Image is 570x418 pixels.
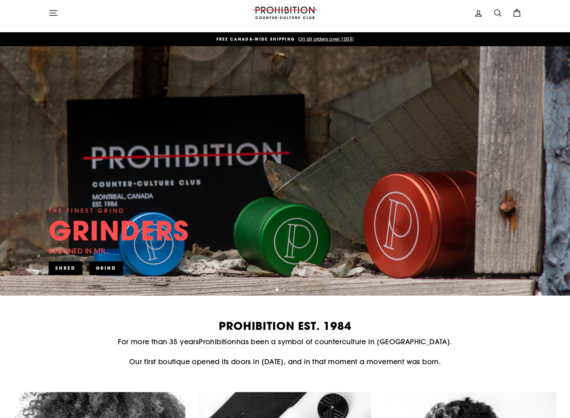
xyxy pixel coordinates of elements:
[49,217,189,244] div: GRINDERS
[49,261,83,275] a: SHRED
[297,36,354,42] span: On all orders over 100$!
[276,288,279,292] button: 1
[49,321,521,332] h2: PROHIBITION EST. 1984
[282,289,285,292] button: 2
[252,7,318,19] img: PROHIBITION COUNTER-CULTURE CLUB
[49,356,521,367] p: Our first boutique opened its doors in [DATE], and in that moment a movement was born.
[49,245,108,256] div: DESIGNED IN MTL.
[49,336,521,348] p: For more than 35 years has been a symbol of counterculture in [GEOGRAPHIC_DATA].
[49,206,125,215] div: THE FINEST GRIND
[89,261,124,275] a: GRIND
[292,289,296,292] button: 4
[216,36,295,42] span: FREE CANADA-WIDE SHIPPING
[199,336,236,348] a: Prohibition
[287,289,290,292] button: 3
[50,36,520,43] a: FREE CANADA-WIDE SHIPPING On all orders over 100$!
